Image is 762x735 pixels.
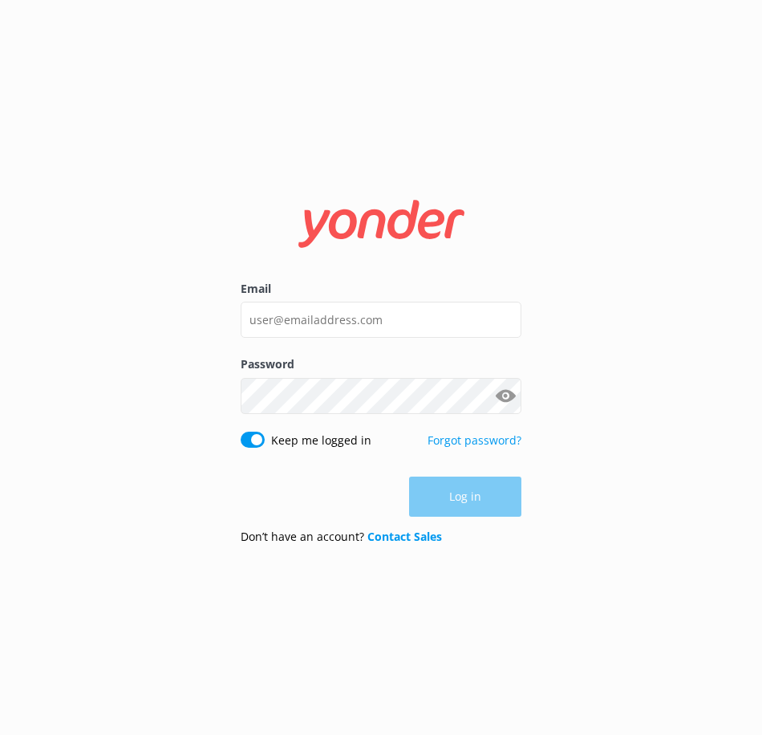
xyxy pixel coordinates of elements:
label: Password [241,355,521,373]
p: Don’t have an account? [241,528,442,546]
a: Forgot password? [428,432,521,448]
input: user@emailaddress.com [241,302,521,338]
button: Show password [489,380,521,412]
label: Keep me logged in [271,432,371,449]
a: Contact Sales [367,529,442,544]
label: Email [241,280,521,298]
